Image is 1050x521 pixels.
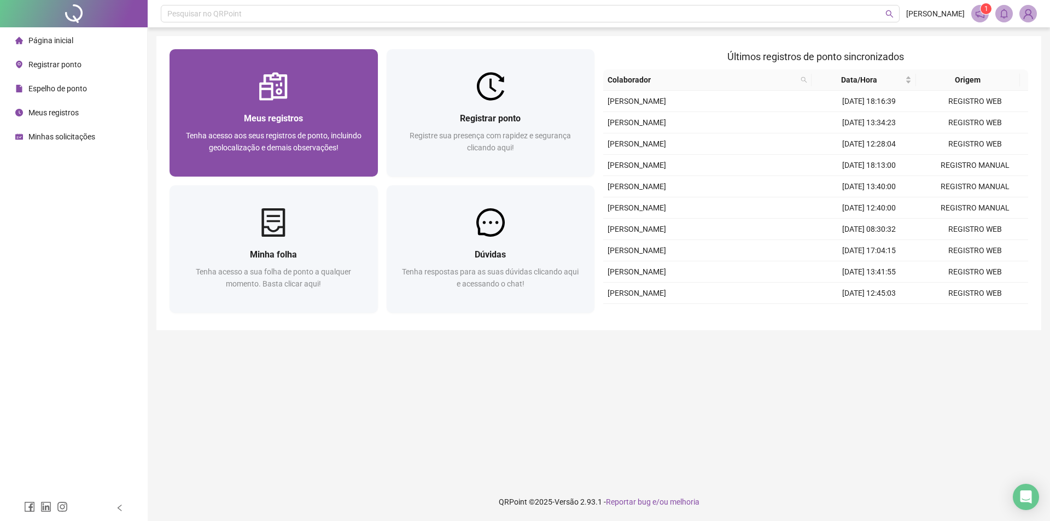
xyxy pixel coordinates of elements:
[15,133,23,141] span: schedule
[906,8,965,20] span: [PERSON_NAME]
[57,501,68,512] span: instagram
[1013,484,1039,510] div: Open Intercom Messenger
[28,84,87,93] span: Espelho de ponto
[116,504,124,512] span: left
[816,133,922,155] td: [DATE] 12:28:04
[475,249,506,260] span: Dúvidas
[922,283,1028,304] td: REGISTRO WEB
[922,155,1028,176] td: REGISTRO MANUAL
[812,69,916,91] th: Data/Hora
[148,483,1050,521] footer: QRPoint © 2025 - 2.93.1 -
[387,49,595,177] a: Registrar pontoRegistre sua presença com rapidez e segurança clicando aqui!
[922,304,1028,325] td: REGISTRO WEB
[816,219,922,240] td: [DATE] 08:30:32
[816,176,922,197] td: [DATE] 13:40:00
[816,304,922,325] td: [DATE] 08:38:06
[816,74,903,86] span: Data/Hora
[916,69,1020,91] th: Origem
[816,261,922,283] td: [DATE] 13:41:55
[608,225,666,233] span: [PERSON_NAME]
[40,501,51,512] span: linkedin
[608,289,666,297] span: [PERSON_NAME]
[170,49,378,177] a: Meus registrosTenha acesso aos seus registros de ponto, incluindo geolocalização e demais observa...
[170,185,378,313] a: Minha folhaTenha acesso a sua folha de ponto a qualquer momento. Basta clicar aqui!
[608,97,666,106] span: [PERSON_NAME]
[555,497,579,506] span: Versão
[28,132,95,141] span: Minhas solicitações
[608,118,666,127] span: [PERSON_NAME]
[15,37,23,44] span: home
[28,60,81,69] span: Registrar ponto
[816,240,922,261] td: [DATE] 17:04:15
[922,176,1028,197] td: REGISTRO MANUAL
[984,5,988,13] span: 1
[816,155,922,176] td: [DATE] 18:13:00
[1020,5,1036,22] img: 84180
[24,501,35,512] span: facebook
[727,51,904,62] span: Últimos registros de ponto sincronizados
[15,109,23,116] span: clock-circle
[608,182,666,191] span: [PERSON_NAME]
[196,267,351,288] span: Tenha acesso a sua folha de ponto a qualquer momento. Basta clicar aqui!
[15,61,23,68] span: environment
[816,197,922,219] td: [DATE] 12:40:00
[922,219,1028,240] td: REGISTRO WEB
[801,77,807,83] span: search
[28,108,79,117] span: Meus registros
[798,72,809,88] span: search
[922,112,1028,133] td: REGISTRO WEB
[387,185,595,313] a: DúvidasTenha respostas para as suas dúvidas clicando aqui e acessando o chat!
[608,203,666,212] span: [PERSON_NAME]
[922,91,1028,112] td: REGISTRO WEB
[608,74,796,86] span: Colaborador
[922,240,1028,261] td: REGISTRO WEB
[28,36,73,45] span: Página inicial
[608,267,666,276] span: [PERSON_NAME]
[410,131,571,152] span: Registre sua presença com rapidez e segurança clicando aqui!
[981,3,991,14] sup: 1
[922,197,1028,219] td: REGISTRO MANUAL
[608,139,666,148] span: [PERSON_NAME]
[816,283,922,304] td: [DATE] 12:45:03
[186,131,361,152] span: Tenha acesso aos seus registros de ponto, incluindo geolocalização e demais observações!
[816,91,922,112] td: [DATE] 18:16:39
[608,161,666,169] span: [PERSON_NAME]
[608,246,666,255] span: [PERSON_NAME]
[999,9,1009,19] span: bell
[15,85,23,92] span: file
[922,133,1028,155] td: REGISTRO WEB
[816,112,922,133] td: [DATE] 13:34:23
[922,261,1028,283] td: REGISTRO WEB
[250,249,297,260] span: Minha folha
[402,267,579,288] span: Tenha respostas para as suas dúvidas clicando aqui e acessando o chat!
[606,497,699,506] span: Reportar bug e/ou melhoria
[244,113,303,124] span: Meus registros
[975,9,985,19] span: notification
[460,113,521,124] span: Registrar ponto
[885,10,894,18] span: search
